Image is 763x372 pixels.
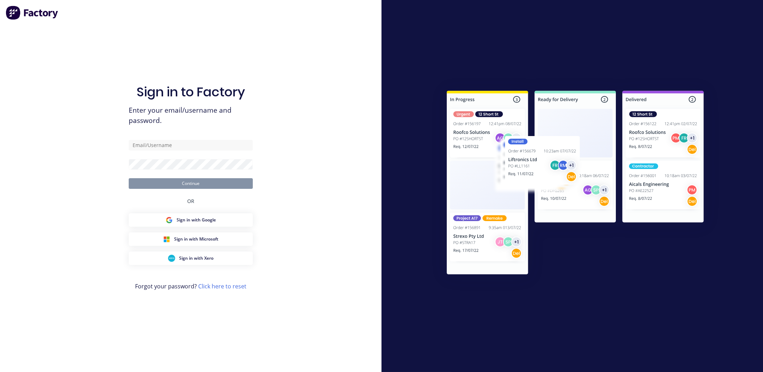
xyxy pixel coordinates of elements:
input: Email/Username [129,140,253,151]
img: Factory [6,6,59,20]
h1: Sign in to Factory [137,84,245,100]
span: Forgot your password? [135,282,246,291]
a: Click here to reset [198,282,246,290]
img: Sign in [431,77,719,291]
img: Google Sign in [166,216,173,224]
button: Microsoft Sign inSign in with Microsoft [129,232,253,246]
span: Sign in with Xero [179,255,214,261]
img: Microsoft Sign in [163,236,170,243]
img: Xero Sign in [168,255,175,262]
span: Sign in with Microsoft [174,236,219,242]
button: Google Sign inSign in with Google [129,213,253,227]
span: Enter your email/username and password. [129,105,253,126]
div: OR [187,189,194,213]
span: Sign in with Google [177,217,216,223]
button: Continue [129,178,253,189]
button: Xero Sign inSign in with Xero [129,252,253,265]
